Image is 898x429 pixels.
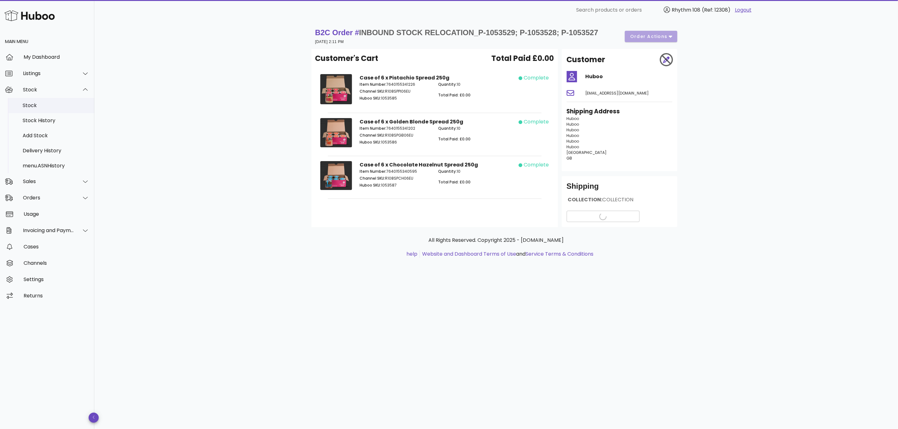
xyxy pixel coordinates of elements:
[315,28,598,37] strong: B2C Order #
[360,95,431,101] p: 1053585
[23,148,89,154] div: Delivery History
[360,169,386,174] span: Item Number:
[360,182,431,188] p: 1053587
[315,53,378,64] span: Customer's Cart
[23,227,74,233] div: Invoicing and Payments
[526,250,593,258] a: Service Terms & Conditions
[567,133,579,138] span: Huboo
[672,6,700,14] span: Rhythm 108
[420,250,593,258] li: and
[360,126,431,131] p: 7640155341202
[567,107,672,116] h3: Shipping Address
[360,139,381,145] span: Huboo SKU:
[567,54,605,65] h2: Customer
[360,118,463,125] strong: Case of 6 x Golden Blonde Spread 250g
[320,118,352,147] img: Product Image
[438,169,457,174] span: Quantity:
[4,9,55,22] img: Huboo Logo
[438,82,510,87] p: 10
[23,102,89,108] div: Stock
[438,179,471,185] span: Total Paid: £0.00
[567,116,579,121] span: Huboo
[360,182,381,188] span: Huboo SKU:
[360,74,449,81] strong: Case of 6 x Pistachio Spread 250g
[360,176,431,181] p: R108SPCH06EU
[438,126,457,131] span: Quantity:
[24,54,89,60] div: My Dashboard
[23,70,74,76] div: Listings
[603,196,634,203] span: COLLECTION
[567,196,672,208] div: COLLECTION:
[360,133,431,138] p: R108SPGB06EU
[492,53,554,64] span: Total Paid £0.00
[438,92,471,98] span: Total Paid: £0.00
[360,139,431,145] p: 1053586
[360,82,386,87] span: Item Number:
[360,89,385,94] span: Channel SKU:
[315,40,344,44] small: [DATE] 2:11 PM
[359,28,598,37] span: INBOUND STOCK RELOCATION_P-1053529; P-1053528; P-1053527
[438,169,510,174] p: 10
[567,155,572,161] span: GB
[23,117,89,123] div: Stock History
[567,150,607,155] span: [GEOGRAPHIC_DATA]
[23,178,74,184] div: Sales
[360,161,478,168] strong: Case of 6 x Chocolate Hazelnut Spread 250g
[567,181,672,196] div: Shipping
[360,169,431,174] p: 7640155340595
[24,293,89,299] div: Returns
[567,138,579,144] span: Huboo
[438,136,471,142] span: Total Paid: £0.00
[438,82,457,87] span: Quantity:
[24,260,89,266] div: Channels
[438,126,510,131] p: 10
[23,163,89,169] div: menu.ASNHistory
[23,87,74,93] div: Stock
[360,133,385,138] span: Channel SKU:
[586,90,649,96] span: [EMAIL_ADDRESS][DOMAIN_NAME]
[567,144,579,149] span: Huboo
[406,250,417,258] a: help
[360,82,431,87] p: 7640155341226
[320,74,352,104] img: Product Image
[524,118,549,126] div: complete
[360,126,386,131] span: Item Number:
[422,250,516,258] a: Website and Dashboard Terms of Use
[23,195,74,201] div: Orders
[524,74,549,82] div: complete
[702,6,730,14] span: (Ref: 12308)
[23,133,89,138] div: Add Stock
[24,244,89,250] div: Cases
[320,161,352,190] img: Product Image
[360,176,385,181] span: Channel SKU:
[360,95,381,101] span: Huboo SKU:
[567,127,579,133] span: Huboo
[360,89,431,94] p: R108SPPI06EU
[24,276,89,282] div: Settings
[567,122,579,127] span: Huboo
[586,73,672,80] h4: Huboo
[735,6,752,14] a: Logout
[24,211,89,217] div: Usage
[524,161,549,169] div: complete
[317,236,676,244] p: All Rights Reserved. Copyright 2025 - [DOMAIN_NAME]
